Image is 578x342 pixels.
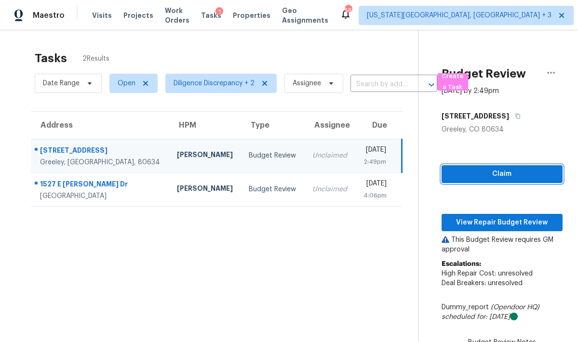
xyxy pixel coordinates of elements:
[165,6,189,25] span: Work Orders
[449,168,555,180] span: Claim
[442,303,563,322] div: Dummy_report
[40,191,161,201] div: [GEOGRAPHIC_DATA]
[305,112,355,139] th: Assignee
[442,111,509,121] h5: [STREET_ADDRESS]
[442,86,499,96] div: [DATE] by 2:49pm
[169,112,242,139] th: HPM
[82,54,109,64] span: 2 Results
[123,11,153,20] span: Projects
[312,184,348,194] div: Unclaimed
[345,6,351,15] div: 56
[40,158,161,167] div: Greeley, [GEOGRAPHIC_DATA], 80634
[249,184,296,194] div: Budget Review
[177,150,234,162] div: [PERSON_NAME]
[363,191,387,200] div: 4:06pm
[174,79,255,88] span: Diligence Discrepancy + 2
[367,11,551,20] span: [US_STATE][GEOGRAPHIC_DATA], [GEOGRAPHIC_DATA] + 3
[249,151,296,160] div: Budget Review
[491,304,539,311] i: (Opendoor HQ)
[92,11,112,20] span: Visits
[40,179,161,191] div: 1527 E [PERSON_NAME] Dr
[35,53,67,63] h2: Tasks
[241,112,304,139] th: Type
[449,217,555,229] span: View Repair Budget Review
[363,145,386,157] div: [DATE]
[215,7,223,17] div: 1
[509,107,522,125] button: Copy Address
[177,184,234,196] div: [PERSON_NAME]
[355,112,402,139] th: Due
[442,214,563,232] button: View Repair Budget Review
[118,79,135,88] span: Open
[363,179,387,191] div: [DATE]
[201,12,221,19] span: Tasks
[442,71,463,93] span: Create a Task
[43,79,80,88] span: Date Range
[442,270,533,277] span: High Repair Cost: unresolved
[437,73,468,91] button: Create a Task
[282,6,328,25] span: Geo Assignments
[442,314,510,320] i: scheduled for: [DATE]
[363,157,386,167] div: 2:49pm
[425,78,438,92] button: Open
[442,69,526,79] h2: Budget Review
[442,280,523,287] span: Deal Breakers: unresolved
[442,261,481,267] b: Escalations:
[350,77,410,92] input: Search by address
[312,151,348,160] div: Unclaimed
[442,125,563,134] div: Greeley, CO 80634
[293,79,321,88] span: Assignee
[31,112,169,139] th: Address
[40,145,161,158] div: [STREET_ADDRESS]
[442,165,563,183] button: Claim
[33,11,65,20] span: Maestro
[442,235,563,254] p: This Budget Review requires GM approval
[233,11,270,20] span: Properties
